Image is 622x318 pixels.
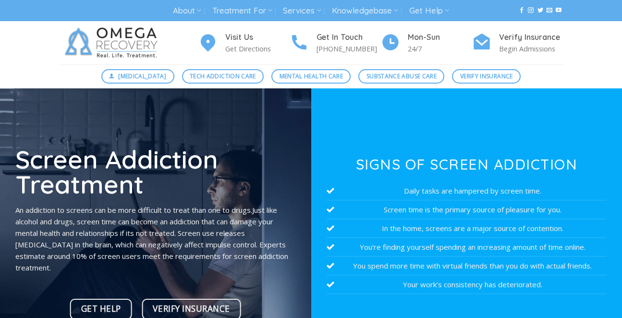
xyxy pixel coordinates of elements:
h4: Mon-Sun [408,31,472,44]
a: [MEDICAL_DATA] [101,69,174,84]
a: About [173,2,201,20]
p: An addiction to screens can be more difficult to treat than one to drugs.Just like alcohol and dr... [15,204,295,273]
p: Begin Admissions [499,43,563,54]
h4: Verify Insurance [499,31,563,44]
span: Mental Health Care [280,72,343,81]
span: [MEDICAL_DATA] [118,72,166,81]
a: Tech Addiction Care [182,69,264,84]
li: You’re finding yourself spending an increasing amount of time online. [327,238,607,257]
a: Get In Touch [PHONE_NUMBER] [290,31,381,55]
a: Get Help [409,2,449,20]
a: Send us an email [547,7,552,14]
img: Omega Recovery [59,21,167,64]
a: Knowledgebase [332,2,398,20]
a: Services [283,2,321,20]
h4: Visit Us [225,31,290,44]
a: Substance Abuse Care [358,69,444,84]
a: Follow on YouTube [556,7,561,14]
span: Verify Insurance [460,72,513,81]
span: Tech Addiction Care [190,72,256,81]
li: Screen time is the primary source of pleasure for you. [327,200,607,219]
li: You spend more time with virtual friends than you do with actual friends. [327,257,607,275]
p: Get Directions [225,43,290,54]
span: Verify Insurance [153,302,230,316]
li: Your work’s consistency has deteriorated. [327,275,607,294]
span: Get Help [81,302,121,316]
h4: Get In Touch [317,31,381,44]
a: Follow on Twitter [537,7,543,14]
a: Treatment For [212,2,272,20]
a: Follow on Facebook [519,7,524,14]
li: In the home, screens are a major source of contention. [327,219,607,238]
span: Substance Abuse Care [366,72,437,81]
a: Follow on Instagram [528,7,534,14]
p: [PHONE_NUMBER] [317,43,381,54]
li: Daily tasks are hampered by screen time. [327,182,607,200]
a: Visit Us Get Directions [198,31,290,55]
h3: Signs of Screen Addiction [327,157,607,171]
a: Mental Health Care [271,69,351,84]
a: Verify Insurance Begin Admissions [472,31,563,55]
a: Verify Insurance [452,69,521,84]
h1: Screen Addiction Treatment [15,147,295,197]
p: 24/7 [408,43,472,54]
